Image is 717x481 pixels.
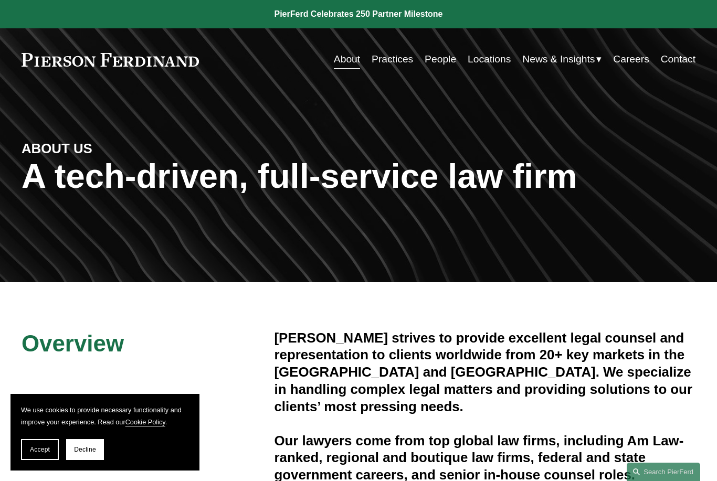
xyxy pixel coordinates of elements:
[22,157,695,196] h1: A tech-driven, full-service law firm
[66,439,104,460] button: Decline
[21,439,59,460] button: Accept
[661,49,695,70] a: Contact
[613,49,649,70] a: Careers
[74,446,96,453] span: Decline
[334,49,360,70] a: About
[30,446,50,453] span: Accept
[22,141,92,156] strong: ABOUT US
[21,404,189,429] p: We use cookies to provide necessary functionality and improve your experience. Read our .
[627,463,700,481] a: Search this site
[468,49,511,70] a: Locations
[275,329,696,415] h4: [PERSON_NAME] strives to provide excellent legal counsel and representation to clients worldwide ...
[22,330,124,356] span: Overview
[10,394,199,471] section: Cookie banner
[522,49,602,70] a: folder dropdown
[125,418,165,426] a: Cookie Policy
[425,49,456,70] a: People
[372,49,413,70] a: Practices
[522,50,595,69] span: News & Insights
